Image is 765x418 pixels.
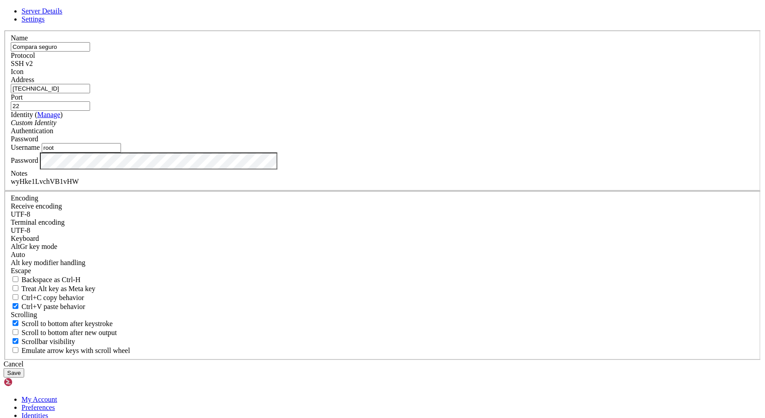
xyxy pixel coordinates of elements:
[11,157,38,164] label: Password
[13,320,18,326] input: Scroll to bottom after keystroke
[13,338,18,344] input: Scrollbar visibility
[11,276,81,283] label: If true, the backspace should send BS ('\x08', aka ^H). Otherwise the backspace key should send '...
[11,68,23,75] label: Icon
[11,210,754,218] div: UTF-8
[11,251,25,258] span: Auto
[22,303,85,310] span: Ctrl+V paste behavior
[11,294,84,301] label: Ctrl-C copies if true, send ^C to host if false. Ctrl-Shift-C sends ^C to host if true, copies if...
[11,194,38,202] label: Encoding
[11,267,31,274] span: Escape
[11,170,27,177] label: Notes
[11,119,754,127] div: Custom Identity
[11,93,23,101] label: Port
[11,76,34,83] label: Address
[11,111,63,118] label: Identity
[11,303,85,310] label: Ctrl+V pastes if true, sends ^V to host if false. Ctrl+Shift+V sends ^V to host if true, pastes i...
[22,338,75,345] span: Scrollbar visibility
[11,84,90,93] input: Host Name or IP
[22,329,117,336] span: Scroll to bottom after new output
[13,285,18,291] input: Treat Alt key as Meta key
[11,34,28,42] label: Name
[11,251,754,259] div: Auto
[4,360,761,368] div: Cancel
[11,210,30,218] span: UTF-8
[35,111,63,118] span: ( )
[13,294,18,300] input: Ctrl+C copy behavior
[11,60,33,67] span: SSH v2
[11,285,95,292] label: Whether the Alt key acts as a Meta key or as a distinct Alt key.
[11,144,40,151] label: Username
[11,235,39,242] label: Keyboard
[11,52,35,59] label: Protocol
[22,285,95,292] span: Treat Alt key as Meta key
[22,15,45,23] a: Settings
[11,218,65,226] label: The default terminal encoding. ISO-2022 enables character map translations (like graphics maps). ...
[11,42,90,52] input: Server Name
[22,294,84,301] span: Ctrl+C copy behavior
[11,338,75,345] label: The vertical scrollbar mode.
[11,60,754,68] div: SSH v2
[11,347,130,354] label: When using the alternative screen buffer, and DECCKM (Application Cursor Keys) is active, mouse w...
[22,396,57,403] a: My Account
[22,320,113,327] span: Scroll to bottom after keystroke
[13,303,18,309] input: Ctrl+V paste behavior
[22,347,130,354] span: Emulate arrow keys with scroll wheel
[11,259,86,266] label: Controls how the Alt key is handled. Escape: Send an ESC prefix. 8-Bit: Add 128 to the typed char...
[11,135,38,143] span: Password
[13,276,18,282] input: Backspace as Ctrl-H
[11,178,754,186] div: wyHke1LvchVB1vHW
[11,311,37,318] label: Scrolling
[11,226,754,235] div: UTF-8
[42,143,121,152] input: Login Username
[22,7,62,15] a: Server Details
[11,101,90,111] input: Port Number
[11,226,30,234] span: UTF-8
[22,404,55,411] a: Preferences
[11,127,53,135] label: Authentication
[11,243,57,250] label: Set the expected encoding for data received from the host. If the encodings do not match, visual ...
[11,320,113,327] label: Whether to scroll to the bottom on any keystroke.
[13,347,18,353] input: Emulate arrow keys with scroll wheel
[11,135,754,143] div: Password
[37,111,61,118] a: Manage
[4,378,55,387] img: Shellngn
[11,267,754,275] div: Escape
[13,329,18,335] input: Scroll to bottom after new output
[11,329,117,336] label: Scroll to bottom after new output.
[11,202,62,210] label: Set the expected encoding for data received from the host. If the encodings do not match, visual ...
[22,276,81,283] span: Backspace as Ctrl-H
[4,368,24,378] button: Save
[11,119,56,126] i: Custom Identity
